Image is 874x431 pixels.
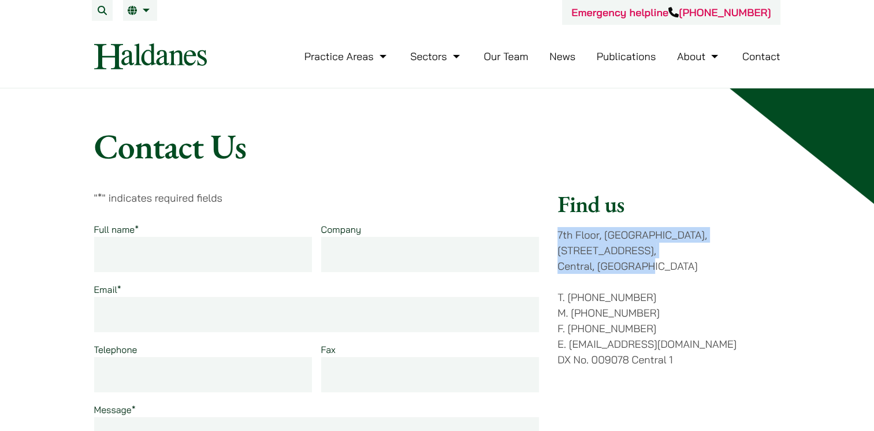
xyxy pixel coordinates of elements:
label: Message [94,404,136,415]
p: T. [PHONE_NUMBER] M. [PHONE_NUMBER] F. [PHONE_NUMBER] E. [EMAIL_ADDRESS][DOMAIN_NAME] DX No. 0090... [557,289,780,367]
label: Email [94,284,121,295]
h2: Find us [557,190,780,218]
a: Emergency helpline[PHONE_NUMBER] [571,6,771,19]
a: Contact [742,50,780,63]
h1: Contact Us [94,125,780,167]
p: 7th Floor, [GEOGRAPHIC_DATA], [STREET_ADDRESS], Central, [GEOGRAPHIC_DATA] [557,227,780,274]
label: Company [321,224,362,235]
a: About [677,50,721,63]
label: Full name [94,224,139,235]
a: News [549,50,575,63]
label: Telephone [94,344,137,355]
a: Publications [597,50,656,63]
label: Fax [321,344,336,355]
a: EN [128,6,153,15]
p: " " indicates required fields [94,190,540,206]
img: Logo of Haldanes [94,43,207,69]
a: Our Team [484,50,528,63]
a: Sectors [410,50,462,63]
a: Practice Areas [304,50,389,63]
